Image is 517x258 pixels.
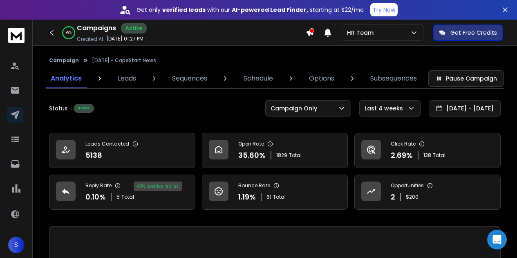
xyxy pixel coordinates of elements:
[429,100,501,117] button: [DATE] - [DATE]
[304,69,339,88] a: Options
[428,70,504,87] button: Pause Campaign
[309,74,334,83] p: Options
[167,69,212,88] a: Sequences
[8,237,25,253] button: S
[391,141,416,147] p: Click Rate
[373,6,395,14] p: Try Now
[137,6,364,14] p: Get only with our starting at $22/mo
[85,182,112,189] p: Reply Rate
[238,150,266,161] p: 35.60 %
[51,74,82,83] p: Analytics
[347,29,377,37] p: HR Team
[271,104,320,112] p: Campaign Only
[238,141,264,147] p: Open Rate
[433,25,503,41] button: Get Free Credits
[118,74,136,83] p: Leads
[66,30,72,35] p: 99 %
[239,69,278,88] a: Schedule
[391,182,424,189] p: Opportunities
[116,194,120,200] span: 5
[113,69,141,88] a: Leads
[121,23,147,34] div: Active
[77,23,116,33] h1: Campaigns
[238,191,256,203] p: 1.19 %
[244,74,273,83] p: Schedule
[8,28,25,43] img: logo
[85,191,106,203] p: 0.10 %
[162,6,206,14] strong: verified leads
[266,194,271,200] span: 61
[365,104,406,112] p: Last 4 weeks
[74,104,94,113] div: Active
[365,69,422,88] a: Subsequences
[238,182,270,189] p: Bounce Rate
[406,194,419,200] p: $ 200
[85,141,129,147] p: Leads Contacted
[450,29,497,37] p: Get Free Credits
[391,150,413,161] p: 2.69 %
[232,6,308,14] strong: AI-powered Lead Finder,
[49,133,195,168] a: Leads Contacted5138
[433,152,445,159] span: Total
[106,36,143,42] p: [DATE] 01:27 PM
[49,175,195,210] a: Reply Rate0.10%5Total40% positive replies
[202,175,348,210] a: Bounce Rate1.19%61Total
[49,57,79,64] button: Campaign
[77,36,105,43] p: Created At:
[276,152,287,159] span: 1829
[46,69,87,88] a: Analytics
[202,133,348,168] a: Open Rate35.60%1829Total
[370,74,417,83] p: Subsequences
[172,74,207,83] p: Sequences
[354,133,501,168] a: Click Rate2.69%138Total
[134,182,182,191] div: 40 % positive replies
[92,57,156,64] p: [DATE] - CapeStart News
[85,150,102,161] p: 5138
[423,152,431,159] span: 138
[487,230,507,249] div: Open Intercom Messenger
[49,104,69,112] p: Status:
[121,194,134,200] span: Total
[370,3,398,16] button: Try Now
[354,175,501,210] a: Opportunities2$200
[289,152,302,159] span: Total
[273,194,286,200] span: Total
[391,191,395,203] p: 2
